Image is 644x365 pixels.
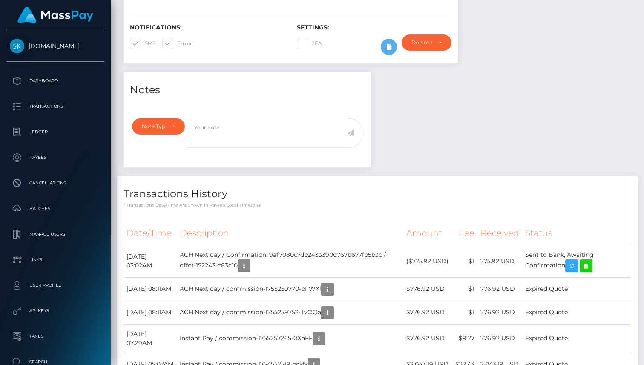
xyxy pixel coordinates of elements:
[403,301,452,324] td: $776.92 USD
[124,324,177,353] td: [DATE] 07:29AM
[452,245,477,277] td: $1
[124,301,177,324] td: [DATE] 08:11AM
[6,326,104,347] a: Taxes
[477,245,522,277] td: 775.92 USD
[124,221,177,245] th: Date/Time
[477,277,522,301] td: 776.92 USD
[10,75,101,87] p: Dashboard
[6,249,104,270] a: Links
[124,277,177,301] td: [DATE] 08:11AM
[452,324,477,353] td: $9.77
[10,126,101,138] p: Ledger
[6,96,104,117] a: Transactions
[6,275,104,296] a: User Profile
[6,198,104,219] a: Batches
[6,70,104,92] a: Dashboard
[522,301,631,324] td: Expired Quote
[403,277,452,301] td: $776.92 USD
[130,83,365,98] h4: Notes
[402,34,451,51] button: Do not require
[177,221,404,245] th: Description
[177,245,404,277] td: ACH Next day / Confirmation: 9af7080c7db2433390d767b677fb5b3c / offer-152243-c83c10
[10,279,101,292] p: User Profile
[522,324,631,353] td: Expired Quote
[6,300,104,322] a: API Keys
[177,301,404,324] td: ACH Next day / commission-1755259752-TvOQa
[177,324,404,353] td: Instant Pay / commission-1755257265-0XnFF
[297,24,451,31] h6: Settings:
[124,187,631,201] h4: Transactions History
[10,330,101,343] p: Taxes
[132,118,185,135] button: Note Type
[403,221,452,245] th: Amount
[411,39,432,46] div: Do not require
[162,38,194,49] label: E-mail
[130,24,284,31] h6: Notifications:
[10,202,101,215] p: Batches
[6,172,104,194] a: Cancellations
[403,245,452,277] td: ($775.92 USD)
[10,39,24,53] img: Skin.Land
[403,324,452,353] td: $776.92 USD
[6,224,104,245] a: Manage Users
[10,151,101,164] p: Payees
[6,121,104,143] a: Ledger
[17,7,93,23] img: MassPay Logo
[452,277,477,301] td: $1
[10,253,101,266] p: Links
[124,202,631,208] p: * Transactions date/time are shown in payee's local timezone
[477,301,522,324] td: 776.92 USD
[452,301,477,324] td: $1
[452,221,477,245] th: Fee
[522,277,631,301] td: Expired Quote
[6,42,104,50] span: [DOMAIN_NAME]
[10,100,101,113] p: Transactions
[130,38,155,49] label: SMS
[10,228,101,241] p: Manage Users
[124,245,177,277] td: [DATE] 03:02AM
[297,38,322,49] label: 2FA
[522,245,631,277] td: Sent to Bank, Awaiting Confirmation
[10,305,101,317] p: API Keys
[477,324,522,353] td: 776.92 USD
[477,221,522,245] th: Received
[522,221,631,245] th: Status
[177,277,404,301] td: ACH Next day / commission-1755259770-pFWXl
[6,147,104,168] a: Payees
[142,123,165,130] div: Note Type
[10,177,101,190] p: Cancellations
